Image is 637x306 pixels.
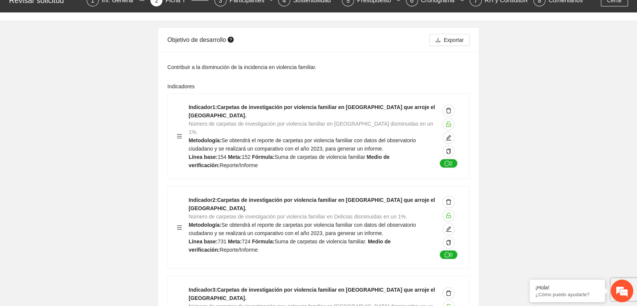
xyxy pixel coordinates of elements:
[443,226,454,232] span: edit
[446,240,451,246] span: copy
[252,238,274,244] strong: Fórmula:
[220,162,258,168] span: Reporte/Informe
[188,222,221,228] strong: Metodología:
[44,101,104,177] span: Estamos en línea.
[443,290,454,296] span: delete
[535,292,599,297] p: ¿Cómo puedo ayudarte?
[443,196,455,208] button: delete
[167,82,194,91] label: Indicadores
[177,225,182,230] span: menu
[220,247,258,253] span: Reporte/Informe
[188,287,435,301] strong: Indicador 3 : Carpetas de investigación por violencia familiar en [GEOGRAPHIC_DATA] que arroje el...
[228,37,234,43] span: question-circle
[4,206,144,232] textarea: Escriba su mensaje y pulse “Intro”
[429,34,470,46] button: downloadExportar
[274,238,366,244] span: Suma de carpetas de violencia familiar.
[167,63,470,71] div: Contribuir a la disminución de la incidencia en violencia familiar.
[444,36,464,44] span: Exportar
[443,135,454,141] span: edit
[242,238,250,244] span: 724
[439,159,458,168] button: message2
[443,121,454,127] span: unlock
[435,37,441,43] span: download
[443,199,454,205] span: delete
[39,38,127,48] div: Chatee con nosotros ahora
[444,161,450,167] span: message
[443,237,455,249] button: copy
[188,137,221,143] strong: Metodología:
[188,197,435,211] strong: Indicador 2 : Carpetas de investigación por violencia familiar en [GEOGRAPHIC_DATA] que arroje el...
[242,154,250,160] span: 152
[228,154,242,160] strong: Meta:
[443,105,455,117] button: delete
[274,154,365,160] span: Suma de carpetas de violencia familiar
[217,238,226,244] span: 731
[443,145,455,157] button: copy
[252,154,274,160] strong: Fórmula:
[443,108,454,114] span: delete
[188,121,433,135] span: Número de carpetas de investigación por violencia familiar en [GEOGRAPHIC_DATA] disminuidas en un...
[439,250,458,259] button: message0
[124,4,142,22] div: Minimizar ventana de chat en vivo
[217,154,226,160] span: 154
[443,118,455,130] button: unlock
[188,214,407,220] span: Número de carpetas de investigación por violencia familiar en Delicias disminuidas en un 1%.
[443,287,455,299] button: delete
[188,137,416,152] span: Se obtendrá el reporte de carpetas por violencia familiar con datos del observatorio ciudadano y ...
[177,134,182,139] span: menu
[188,154,217,160] strong: Línea base:
[188,222,416,236] span: Se obtendrá el reporte de carpetas por violencia familiar con datos del observatorio ciudadano y ...
[443,223,455,235] button: edit
[228,238,242,244] strong: Meta:
[443,209,455,221] button: unlock
[535,284,599,291] div: ¡Hola!
[443,132,455,144] button: edit
[167,37,236,43] span: Objetivo de desarrollo
[188,104,435,118] strong: Indicador 1 : Carpetas de investigación por violencia familiar en [GEOGRAPHIC_DATA] que arroje el...
[444,252,450,258] span: message
[443,212,454,218] span: unlock
[446,149,451,155] span: copy
[188,238,217,244] strong: Línea base:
